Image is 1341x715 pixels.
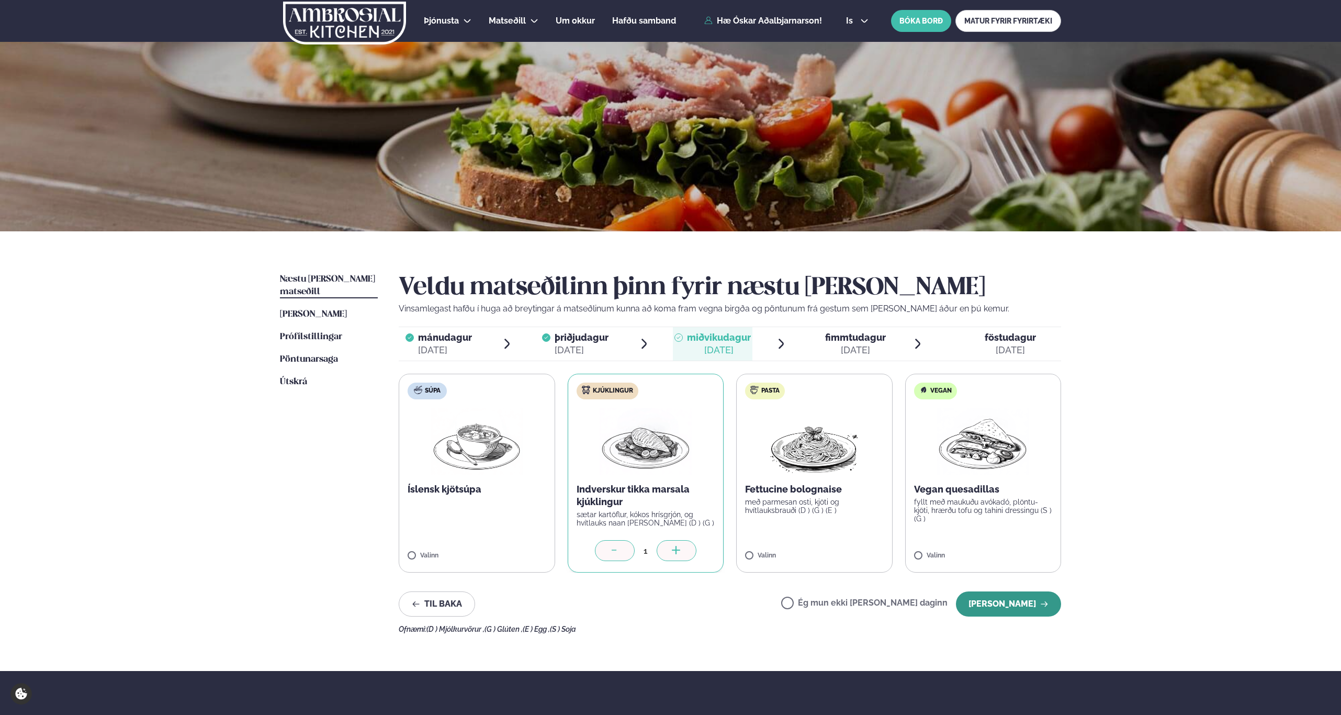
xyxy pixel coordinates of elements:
[687,332,751,343] span: miðvikudagur
[425,387,441,395] span: Súpa
[10,683,32,705] a: Cookie settings
[399,625,1061,633] div: Ofnæmi:
[523,625,550,633] span: (E ) Egg ,
[280,308,347,321] a: [PERSON_NAME]
[280,376,307,388] a: Útskrá
[282,2,407,44] img: logo
[431,408,523,475] img: Soup.png
[408,483,546,496] p: Íslensk kjötsúpa
[600,408,692,475] img: Chicken-breast.png
[612,15,676,27] a: Hafðu samband
[768,408,860,475] img: Spagetti.png
[280,353,338,366] a: Pöntunarsaga
[687,344,751,356] div: [DATE]
[399,303,1061,315] p: Vinsamlegast hafðu í huga að breytingar á matseðlinum kunna að koma fram vegna birgða og pöntunum...
[577,483,715,508] p: Indverskur tikka marsala kjúklingur
[489,15,526,27] a: Matseðill
[761,387,780,395] span: Pasta
[550,625,576,633] span: (S ) Soja
[426,625,484,633] span: (D ) Mjólkurvörur ,
[424,15,459,27] a: Þjónusta
[280,355,338,364] span: Pöntunarsaga
[846,17,856,25] span: is
[555,332,608,343] span: þriðjudagur
[555,344,608,356] div: [DATE]
[414,386,422,394] img: soup.svg
[280,377,307,386] span: Útskrá
[985,344,1036,356] div: [DATE]
[745,498,884,515] p: með parmesan osti, kjöti og hvítlauksbrauði (D ) (G ) (E )
[399,273,1061,303] h2: Veldu matseðilinn þinn fyrir næstu [PERSON_NAME]
[280,275,375,296] span: Næstu [PERSON_NAME] matseðill
[418,344,472,356] div: [DATE]
[930,387,952,395] span: Vegan
[914,483,1053,496] p: Vegan quesadillas
[612,16,676,26] span: Hafðu samband
[704,16,822,26] a: Hæ Óskar Aðalbjarnarson!
[556,16,595,26] span: Um okkur
[745,483,884,496] p: Fettucine bolognaise
[635,545,657,557] div: 1
[582,386,590,394] img: chicken.svg
[280,332,342,341] span: Prófílstillingar
[914,498,1053,523] p: fyllt með maukuðu avókadó, plöntu-kjöti, hrærðu tofu og tahini dressingu (S ) (G )
[838,17,877,25] button: is
[424,16,459,26] span: Þjónusta
[489,16,526,26] span: Matseðill
[593,387,633,395] span: Kjúklingur
[985,332,1036,343] span: föstudagur
[825,344,886,356] div: [DATE]
[280,273,378,298] a: Næstu [PERSON_NAME] matseðill
[825,332,886,343] span: fimmtudagur
[280,331,342,343] a: Prófílstillingar
[577,510,715,527] p: sætar kartöflur, kókos hrísgrjón, og hvítlauks naan [PERSON_NAME] (D ) (G )
[937,408,1029,475] img: Quesadilla.png
[280,310,347,319] span: [PERSON_NAME]
[955,10,1061,32] a: MATUR FYRIR FYRIRTÆKI
[891,10,951,32] button: BÓKA BORÐ
[399,591,475,617] button: Til baka
[956,591,1061,617] button: [PERSON_NAME]
[484,625,523,633] span: (G ) Glúten ,
[750,386,759,394] img: pasta.svg
[919,386,928,394] img: Vegan.svg
[418,332,472,343] span: mánudagur
[556,15,595,27] a: Um okkur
